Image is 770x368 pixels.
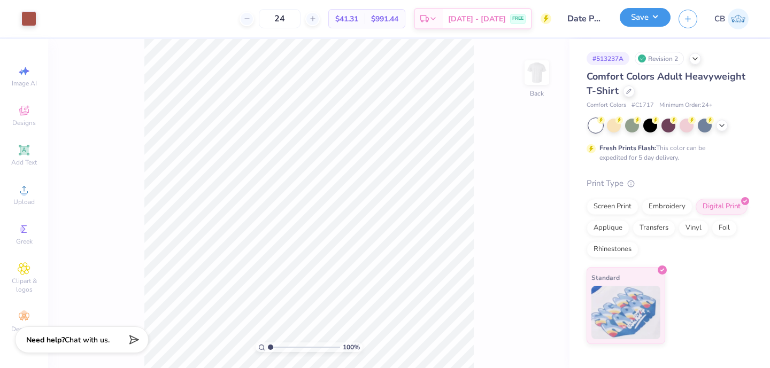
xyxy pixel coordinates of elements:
[11,325,37,333] span: Decorate
[526,62,548,83] img: Back
[26,335,65,345] strong: Need help?
[343,342,360,352] span: 100 %
[587,241,638,257] div: Rhinestones
[5,277,43,294] span: Clipart & logos
[591,286,660,339] img: Standard
[259,9,301,28] input: – –
[599,144,656,152] strong: Fresh Prints Flash:
[587,177,749,190] div: Print Type
[448,13,506,25] span: [DATE] - [DATE]
[12,79,37,88] span: Image AI
[11,158,37,167] span: Add Text
[587,199,638,215] div: Screen Print
[12,119,36,127] span: Designs
[633,220,675,236] div: Transfers
[559,8,612,29] input: Untitled Design
[587,101,626,110] span: Comfort Colors
[16,237,33,246] span: Greek
[620,8,671,27] button: Save
[728,9,749,29] img: Caroline Beach
[712,220,737,236] div: Foil
[679,220,709,236] div: Vinyl
[659,101,713,110] span: Minimum Order: 24 +
[335,13,358,25] span: $41.31
[512,15,523,22] span: FREE
[599,143,731,162] div: This color can be expedited for 5 day delivery.
[587,70,745,97] span: Comfort Colors Adult Heavyweight T-Shirt
[371,13,398,25] span: $991.44
[632,101,654,110] span: # C1717
[530,89,544,98] div: Back
[635,52,684,65] div: Revision 2
[714,9,749,29] a: CB
[696,199,748,215] div: Digital Print
[13,198,35,206] span: Upload
[642,199,692,215] div: Embroidery
[65,335,110,345] span: Chat with us.
[591,272,620,283] span: Standard
[587,220,629,236] div: Applique
[587,52,629,65] div: # 513237A
[714,13,725,25] span: CB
